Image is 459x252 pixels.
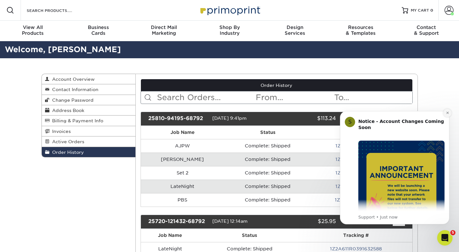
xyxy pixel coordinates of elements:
td: PBS [141,193,224,207]
a: Address Book [42,105,136,116]
span: Resources [328,24,393,30]
a: Billing & Payment Info [42,116,136,126]
a: Order History [141,79,412,91]
th: Tracking # [300,229,412,242]
th: Tracking # [311,126,412,139]
span: 5 [450,230,455,235]
span: Direct Mail [131,24,197,30]
input: To... [334,91,412,104]
div: Services [262,24,328,36]
input: From... [255,91,334,104]
div: 25720-121432-68792 [143,218,212,226]
img: Primoprint [197,3,262,17]
input: SEARCH PRODUCTS..... [26,6,89,14]
a: Invoices [42,126,136,136]
a: 1Z2A611R0391632588 [330,246,382,251]
a: Resources& Templates [328,21,393,41]
iframe: Google Customer Reviews [2,232,55,250]
span: Active Orders [50,139,84,144]
span: Shop By [197,24,262,30]
a: Change Password [42,95,136,105]
a: Account Overview [42,74,136,84]
a: BusinessCards [66,21,131,41]
span: Design [262,24,328,30]
span: [DATE] 12:14am [212,219,248,224]
td: Set 2 [141,166,224,180]
td: Complete: Shipped [224,139,311,153]
span: [DATE] 9:41pm [212,116,247,121]
div: $113.24 [272,115,341,123]
div: Industry [197,24,262,36]
td: Complete: Shipped [224,193,311,207]
a: Order History [42,147,136,157]
iframe: Intercom notifications message [330,101,459,235]
a: Direct MailMarketing [131,21,197,41]
span: Account Overview [50,77,95,82]
td: Complete: Shipped [224,153,311,166]
span: Billing & Payment Info [50,118,103,123]
td: AJPW [141,139,224,153]
div: & Templates [328,24,393,36]
span: Order History [50,150,84,155]
td: Complete: Shipped [224,180,311,193]
a: Shop ByIndustry [197,21,262,41]
a: Contact& Support [393,21,459,41]
span: Contact Information [50,87,98,92]
th: Job Name [141,126,224,139]
td: [PERSON_NAME] [141,153,224,166]
td: Complete: Shipped [224,166,311,180]
div: & Support [393,24,459,36]
span: Invoices [50,129,71,134]
a: DesignServices [262,21,328,41]
a: Active Orders [42,136,136,147]
span: Address Book [50,108,84,113]
a: Contact Information [42,84,136,95]
span: Business [66,24,131,30]
th: Status [199,229,300,242]
div: 25810-94195-68792 [143,115,212,123]
div: $25.95 [272,218,341,226]
span: Contact [393,24,459,30]
span: MY CART [411,8,429,13]
div: Marketing [131,24,197,36]
th: Status [224,126,311,139]
th: Job Name [141,229,199,242]
div: Cards [66,24,131,36]
td: LateNight [141,180,224,193]
span: 0 [430,8,433,13]
input: Search Orders... [156,91,255,104]
span: Change Password [50,98,94,103]
iframe: Intercom live chat [437,230,453,246]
